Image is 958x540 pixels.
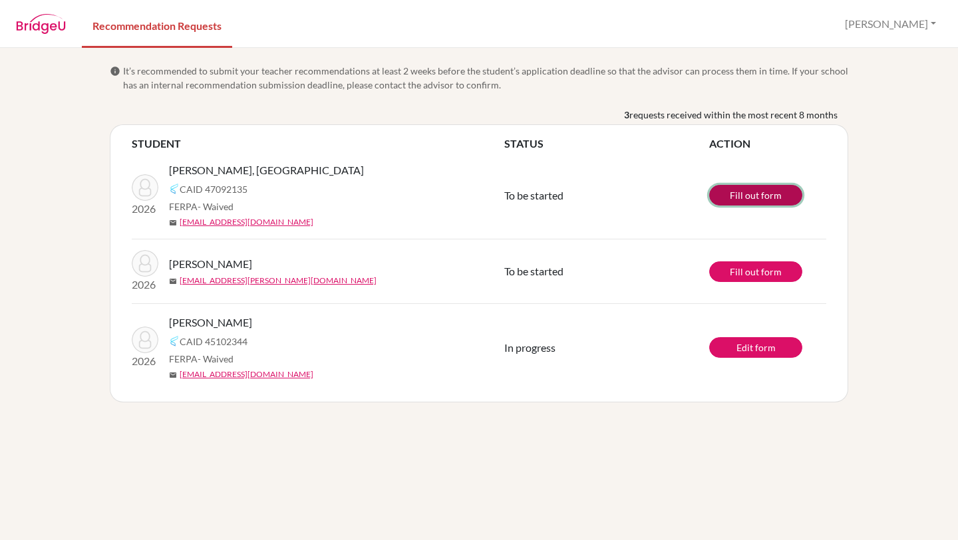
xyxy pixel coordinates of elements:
[180,182,247,196] span: CAID 47092135
[169,352,234,366] span: FERPA
[709,185,802,205] a: Fill out form
[504,136,709,152] th: STATUS
[169,277,177,285] span: mail
[169,256,252,272] span: [PERSON_NAME]
[709,337,802,358] a: Edit form
[169,219,177,227] span: mail
[169,184,180,194] img: Common App logo
[180,216,313,228] a: [EMAIL_ADDRESS][DOMAIN_NAME]
[629,108,838,122] span: requests received within the most recent 8 months
[709,261,802,282] a: Fill out form
[132,201,158,217] p: 2026
[198,201,234,212] span: - Waived
[180,275,377,287] a: [EMAIL_ADDRESS][PERSON_NAME][DOMAIN_NAME]
[16,14,66,34] img: BridgeU logo
[504,265,563,277] span: To be started
[504,341,556,354] span: In progress
[169,315,252,331] span: [PERSON_NAME]
[132,174,158,201] img: Mohan Varma, Lasya
[110,66,120,76] span: info
[180,368,313,380] a: [EMAIL_ADDRESS][DOMAIN_NAME]
[169,336,180,346] img: Common App logo
[132,277,158,293] p: 2026
[132,250,158,277] img: Ravindran, Nessa
[839,11,942,37] button: [PERSON_NAME]
[132,136,504,152] th: STUDENT
[198,353,234,364] span: - Waived
[180,335,247,348] span: CAID 45102344
[132,353,158,369] p: 2026
[504,189,563,202] span: To be started
[169,371,177,379] span: mail
[132,327,158,353] img: Singh, Twisha
[82,2,232,48] a: Recommendation Requests
[123,64,848,92] span: It’s recommended to submit your teacher recommendations at least 2 weeks before the student’s app...
[624,108,629,122] b: 3
[169,200,234,213] span: FERPA
[169,162,364,178] span: [PERSON_NAME], [GEOGRAPHIC_DATA]
[709,136,826,152] th: ACTION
